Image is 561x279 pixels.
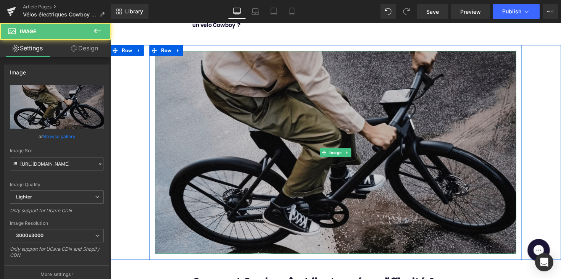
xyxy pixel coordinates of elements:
[10,23,24,34] span: Row
[10,65,26,76] div: Image
[10,182,104,187] div: Image Quality
[64,23,74,34] a: Expand / Collapse
[23,11,96,18] span: Vélos électriques Cowboy en 2025 : est-ce encore un bon choix ?
[50,23,64,34] span: Row
[223,128,239,137] span: Image
[40,271,71,278] p: More settings
[399,4,414,19] button: Redo
[10,148,104,153] div: Image Src
[84,261,378,273] h2: Comment Cowboy s’est-il retrouvé en difficulté ?
[424,219,454,247] iframe: Gorgias live chat messenger
[451,4,490,19] a: Preview
[16,194,32,200] b: Lighter
[535,253,553,271] div: Open Intercom Messenger
[543,4,558,19] button: More
[24,23,34,34] a: Expand / Collapse
[460,8,481,16] span: Preview
[502,8,521,15] span: Publish
[57,40,112,57] a: Design
[16,232,44,238] b: 3000x3000
[10,221,104,226] div: Image Resolution
[23,4,111,10] a: Article Pages
[493,4,540,19] button: Publish
[228,4,246,19] a: Desktop
[239,128,247,137] a: Expand / Collapse
[283,4,301,19] a: Mobile
[20,28,36,34] span: Image
[380,4,396,19] button: Undo
[264,4,283,19] a: Tablet
[10,208,104,219] div: Only support for UCare CDN
[10,157,104,171] input: Link
[125,8,143,15] span: Library
[111,4,148,19] a: New Library
[246,4,264,19] a: Laptop
[426,8,439,16] span: Save
[10,132,104,140] div: or
[10,246,104,263] div: Only support for UCare CDN and Shopify CDN
[43,130,76,143] a: Browse gallery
